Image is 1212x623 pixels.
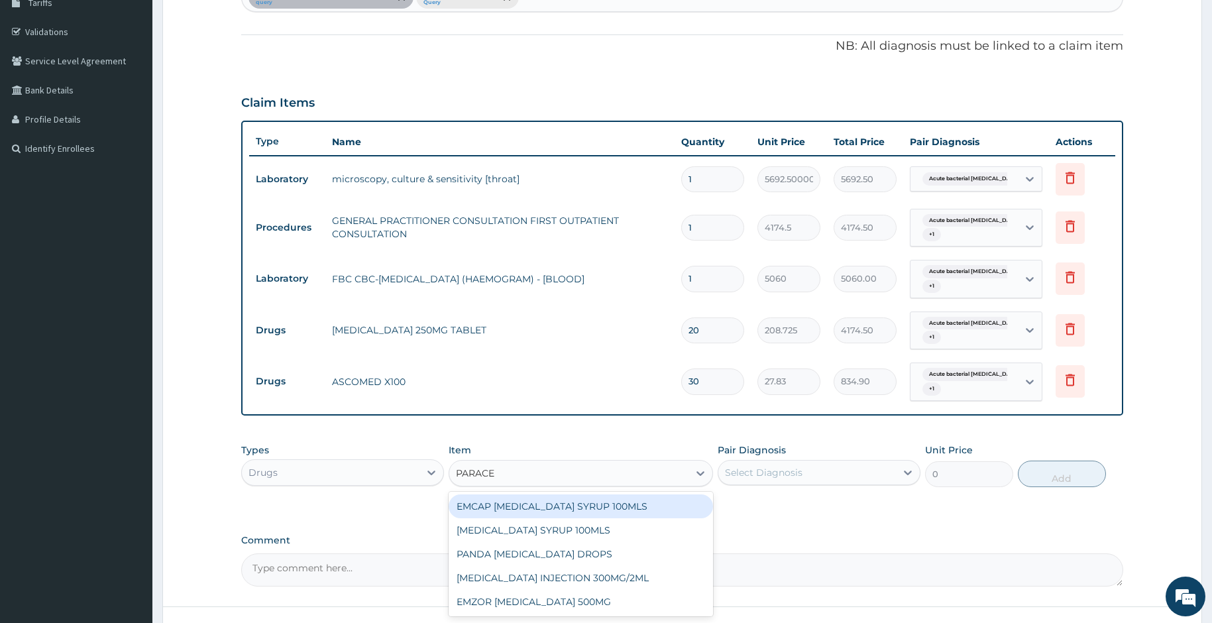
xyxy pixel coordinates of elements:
th: Quantity [675,129,751,155]
th: Total Price [827,129,903,155]
td: Laboratory [249,167,325,192]
label: Item [449,443,471,457]
td: Drugs [249,318,325,343]
span: Acute bacterial [MEDICAL_DATA] [922,265,1026,278]
div: PANDA [MEDICAL_DATA] DROPS [449,542,714,566]
td: microscopy, culture & sensitivity [throat] [325,166,675,192]
h3: Claim Items [241,96,315,111]
p: NB: All diagnosis must be linked to a claim item [241,38,1124,55]
th: Type [249,129,325,154]
span: + 1 [922,382,941,396]
th: Pair Diagnosis [903,129,1049,155]
td: Laboratory [249,266,325,291]
label: Types [241,445,269,456]
th: Actions [1049,129,1115,155]
span: We're online! [77,167,183,301]
img: d_794563401_company_1708531726252_794563401 [25,66,54,99]
td: ASCOMED X100 [325,368,675,395]
span: Acute bacterial [MEDICAL_DATA] [922,172,1026,186]
th: Unit Price [751,129,827,155]
textarea: Type your message and hit 'Enter' [7,362,252,408]
div: EMZOR [MEDICAL_DATA] 500MG [449,590,714,614]
th: Name [325,129,675,155]
span: Acute bacterial [MEDICAL_DATA] [922,214,1026,227]
td: Procedures [249,215,325,240]
div: Chat with us now [69,74,223,91]
label: Comment [241,535,1124,546]
div: Drugs [248,466,278,479]
div: [MEDICAL_DATA] INJECTION 300MG/2ML [449,566,714,590]
button: Add [1018,461,1106,487]
span: + 1 [922,280,941,293]
td: GENERAL PRACTITIONER CONSULTATION FIRST OUTPATIENT CONSULTATION [325,207,675,247]
label: Unit Price [925,443,973,457]
span: + 1 [922,228,941,241]
span: + 1 [922,331,941,344]
span: Acute bacterial [MEDICAL_DATA] [922,317,1026,330]
td: Drugs [249,369,325,394]
div: Minimize live chat window [217,7,249,38]
span: Acute bacterial [MEDICAL_DATA] [922,368,1026,381]
label: Pair Diagnosis [718,443,786,457]
div: [MEDICAL_DATA] SYRUP 100MLS [449,518,714,542]
div: Select Diagnosis [725,466,802,479]
td: [MEDICAL_DATA] 250MG TABLET [325,317,675,343]
div: EMCAP [MEDICAL_DATA] SYRUP 100MLS [449,494,714,518]
td: FBC CBC-[MEDICAL_DATA] (HAEMOGRAM) - [BLOOD] [325,266,675,292]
